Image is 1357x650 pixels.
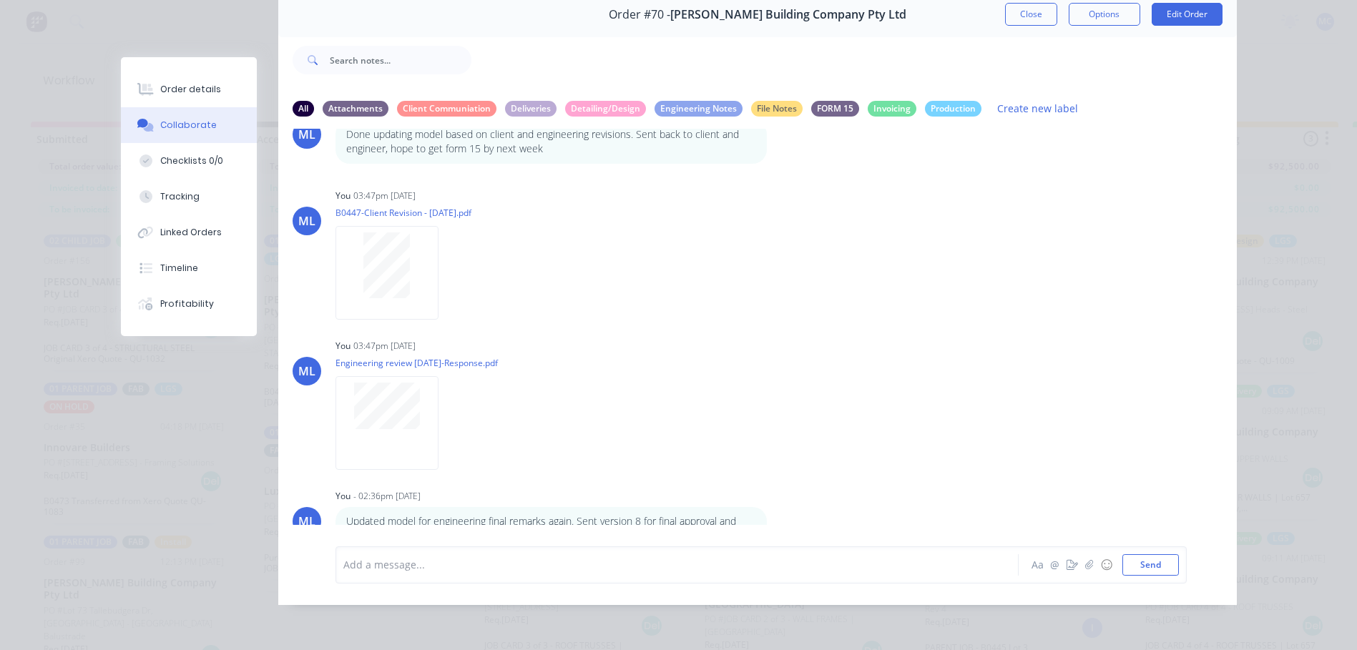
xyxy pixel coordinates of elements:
[335,490,351,503] div: You
[121,107,257,143] button: Collaborate
[298,212,315,230] div: ML
[670,8,906,21] span: [PERSON_NAME] Building Company Pty Ltd
[293,101,314,117] div: All
[1029,556,1047,573] button: Aa
[990,99,1086,118] button: Create new label
[298,126,315,143] div: ML
[335,340,351,353] div: You
[323,101,388,117] div: Attachments
[1098,556,1115,573] button: ☺
[505,101,557,117] div: Deliveries
[121,179,257,215] button: Tracking
[335,189,351,202] div: You
[121,72,257,107] button: Order details
[353,189,416,202] div: 03:47pm [DATE]
[160,262,198,275] div: Timeline
[1005,3,1057,26] button: Close
[121,215,257,250] button: Linked Orders
[1047,556,1064,573] button: @
[353,340,416,353] div: 03:47pm [DATE]
[1152,3,1223,26] button: Edit Order
[1122,554,1179,576] button: Send
[335,207,471,219] p: B0447-Client Revision - [DATE].pdf
[160,190,200,203] div: Tracking
[330,46,471,74] input: Search notes...
[353,490,421,503] div: - 02:36pm [DATE]
[868,101,916,117] div: Invoicing
[609,8,670,21] span: Order #70 -
[925,101,981,117] div: Production
[160,297,214,310] div: Profitability
[121,286,257,322] button: Profitability
[346,514,756,543] p: Updated model for engineering final remarks again. Sent version 8 for final approval and inquiry ...
[397,101,496,117] div: Client Communiation
[335,357,498,369] p: Engineering review [DATE]-Response.pdf
[346,127,756,157] p: Done updating model based on client and engineering revisions. Sent back to client and engineer, ...
[565,101,646,117] div: Detailing/Design
[160,83,221,96] div: Order details
[298,363,315,380] div: ML
[121,250,257,286] button: Timeline
[298,513,315,530] div: ML
[751,101,803,117] div: File Notes
[160,226,222,239] div: Linked Orders
[1069,3,1140,26] button: Options
[121,143,257,179] button: Checklists 0/0
[160,119,217,132] div: Collaborate
[655,101,743,117] div: Engineering Notes
[160,154,223,167] div: Checklists 0/0
[811,101,859,117] div: FORM 15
